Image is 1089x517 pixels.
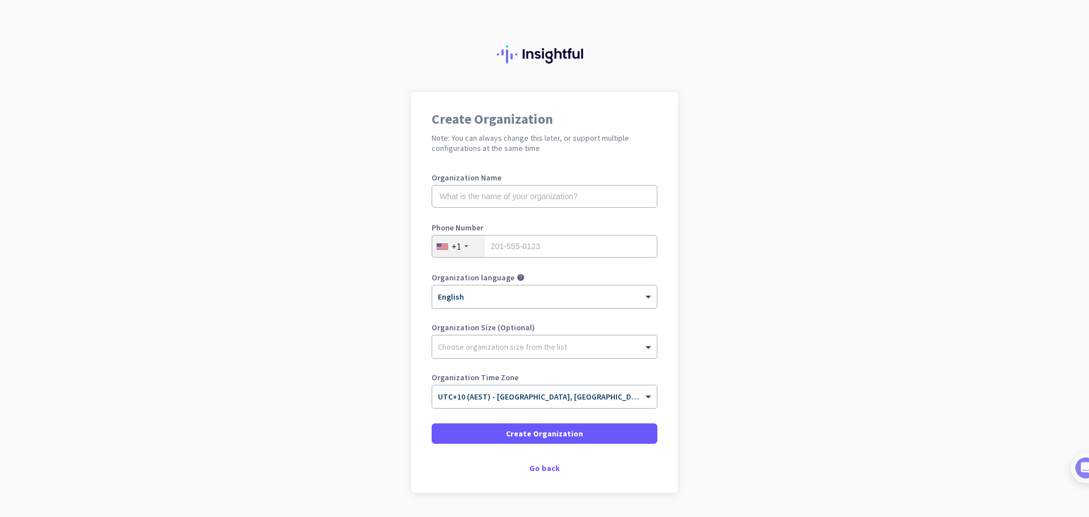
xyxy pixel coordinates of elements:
i: help [517,274,525,281]
input: 201-555-0123 [432,235,657,258]
span: Create Organization [506,428,583,439]
h1: Create Organization [432,112,657,126]
label: Organization Time Zone [432,373,657,381]
label: Organization language [432,274,514,281]
h2: Note: You can always change this later, or support multiple configurations at the same time [432,133,657,153]
div: +1 [451,241,461,252]
div: Go back [432,464,657,472]
label: Organization Name [432,174,657,182]
img: Insightful [497,45,592,64]
input: What is the name of your organization? [432,185,657,208]
button: Create Organization [432,423,657,444]
label: Organization Size (Optional) [432,323,657,331]
label: Phone Number [432,224,657,232]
